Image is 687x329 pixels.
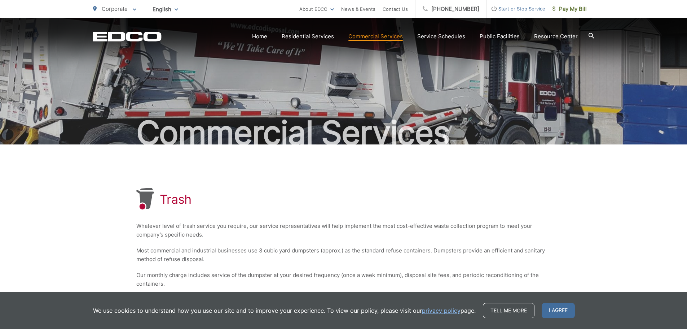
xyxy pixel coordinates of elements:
[136,222,551,239] p: Whatever level of trash service you require, our service representatives will help implement the ...
[422,306,461,315] a: privacy policy
[299,5,334,13] a: About EDCO
[417,32,465,41] a: Service Schedules
[147,3,184,16] span: English
[348,32,403,41] a: Commercial Services
[341,5,375,13] a: News & Events
[552,5,587,13] span: Pay My Bill
[136,271,551,288] p: Our monthly charge includes service of the dumpster at your desired frequency (once a week minimu...
[383,5,408,13] a: Contact Us
[160,192,192,207] h1: Trash
[252,32,267,41] a: Home
[542,303,575,318] span: I agree
[136,246,551,264] p: Most commercial and industrial businesses use 3 cubic yard dumpsters (approx.) as the standard re...
[93,306,476,315] p: We use cookies to understand how you use our site and to improve your experience. To view our pol...
[483,303,534,318] a: Tell me more
[93,115,594,151] h2: Commercial Services
[534,32,578,41] a: Resource Center
[93,31,162,42] a: EDCD logo. Return to the homepage.
[282,32,334,41] a: Residential Services
[480,32,520,41] a: Public Facilities
[102,5,128,12] span: Corporate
